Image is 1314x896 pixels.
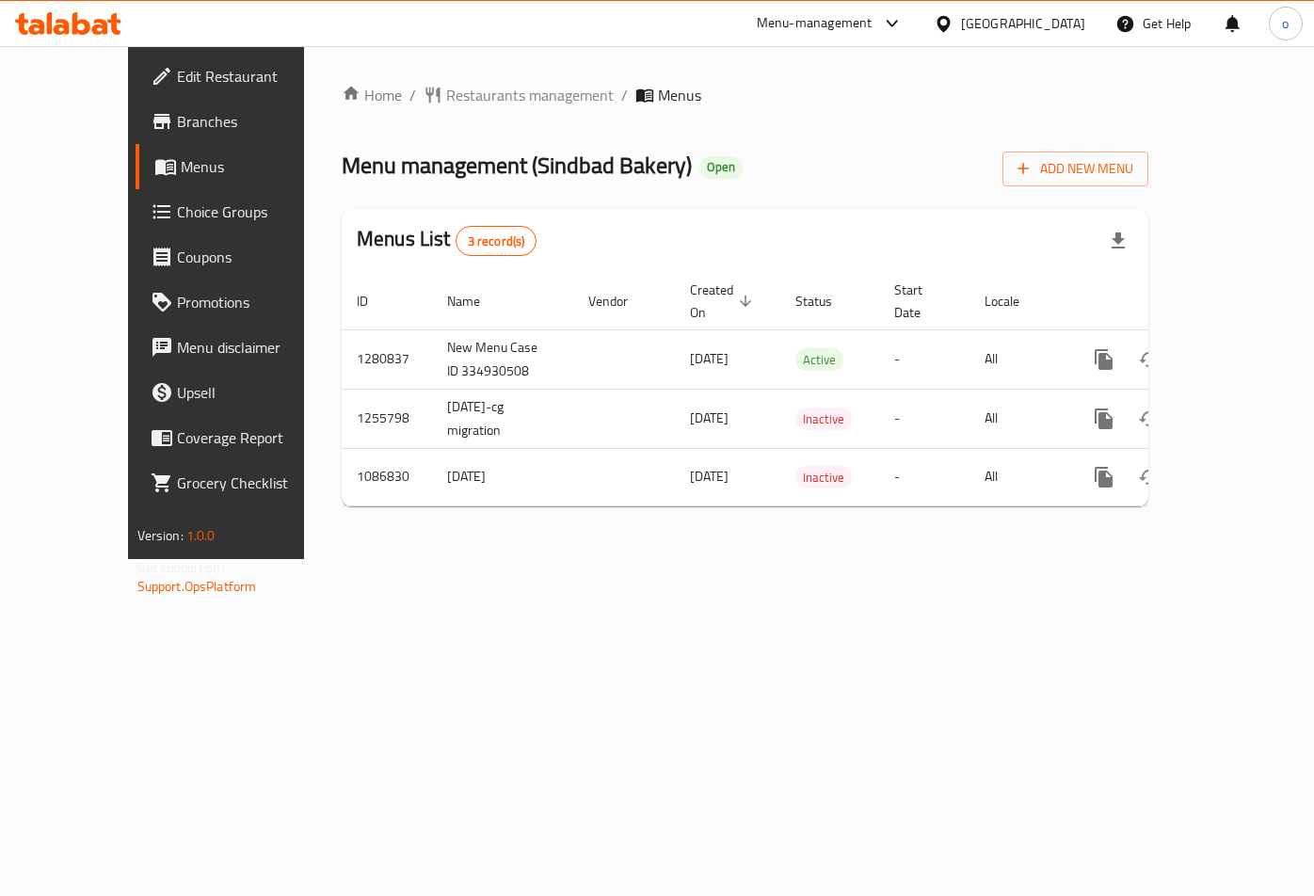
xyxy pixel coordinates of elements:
button: more [1082,396,1127,441]
table: enhanced table [342,273,1277,506]
span: 1.0.0 [186,523,216,548]
span: Start Date [894,279,947,324]
nav: breadcrumb [342,84,1148,106]
span: Menu management ( Sindbad Bakery ) [342,144,692,186]
div: Active [795,348,843,371]
span: Branches [177,110,332,133]
span: Add New Menu [1018,157,1133,181]
span: Status [795,290,857,312]
a: Edit Restaurant [136,54,347,99]
a: Choice Groups [136,189,347,234]
td: 1255798 [342,389,432,448]
a: Branches [136,99,347,144]
td: 1086830 [342,448,432,505]
td: New Menu Case ID 334930508 [432,329,573,389]
button: more [1082,455,1127,500]
span: [DATE] [690,464,729,488]
a: Restaurants management [424,84,614,106]
span: Restaurants management [446,84,614,106]
a: Support.OpsPlatform [137,574,257,599]
td: - [879,329,969,389]
a: Upsell [136,370,347,415]
span: Coupons [177,246,332,268]
td: - [879,389,969,448]
div: Menu-management [757,12,873,35]
li: / [621,84,628,106]
td: [DATE]-cg migration [432,389,573,448]
button: Add New Menu [1002,152,1148,186]
span: Active [795,349,843,371]
a: Coupons [136,234,347,280]
button: Change Status [1127,396,1172,441]
td: [DATE] [432,448,573,505]
span: Coverage Report [177,426,332,449]
span: Menus [181,155,332,178]
span: o [1282,13,1289,34]
div: Open [699,156,743,179]
span: Menu disclaimer [177,336,332,359]
div: Inactive [795,466,852,488]
span: Open [699,159,743,175]
td: All [969,389,1066,448]
span: 3 record(s) [457,232,537,250]
h2: Menus List [357,225,537,256]
span: Inactive [795,467,852,488]
span: [DATE] [690,346,729,371]
a: Menus [136,144,347,189]
span: Edit Restaurant [177,65,332,88]
td: All [969,448,1066,505]
span: ID [357,290,393,312]
span: Created On [690,279,758,324]
button: Change Status [1127,337,1172,382]
span: Name [447,290,505,312]
span: Upsell [177,381,332,404]
span: Vendor [588,290,652,312]
a: Grocery Checklist [136,460,347,505]
span: [DATE] [690,406,729,430]
span: Menus [658,84,701,106]
div: Export file [1096,218,1141,264]
td: - [879,448,969,505]
li: / [409,84,416,106]
td: All [969,329,1066,389]
th: Actions [1066,273,1277,330]
span: Promotions [177,291,332,313]
button: more [1082,337,1127,382]
div: Total records count [456,226,537,256]
button: Change Status [1127,455,1172,500]
a: Menu disclaimer [136,325,347,370]
span: Version: [137,523,184,548]
a: Promotions [136,280,347,325]
a: Coverage Report [136,415,347,460]
span: Grocery Checklist [177,472,332,494]
div: [GEOGRAPHIC_DATA] [961,13,1085,34]
span: Locale [985,290,1044,312]
a: Home [342,84,402,106]
td: 1280837 [342,329,432,389]
span: Get support on: [137,555,224,580]
span: Choice Groups [177,200,332,223]
span: Inactive [795,408,852,430]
